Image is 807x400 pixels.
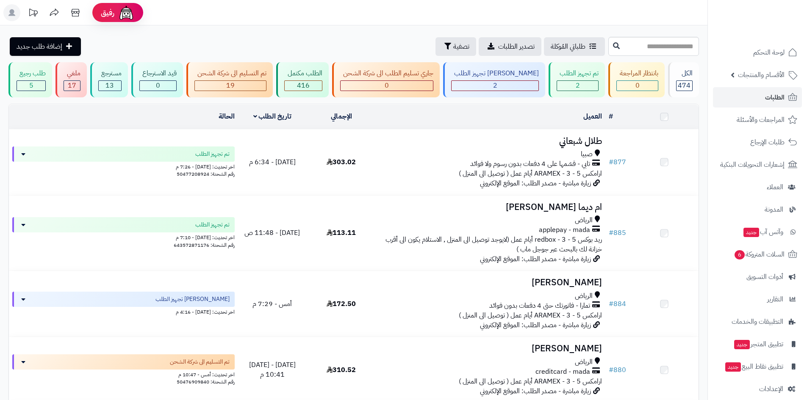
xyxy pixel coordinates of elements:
span: إشعارات التحويلات البنكية [720,159,785,171]
span: 2 [576,80,580,91]
span: 474 [678,80,691,91]
a: تطبيق نقاط البيعجديد [713,356,802,377]
span: الرياض [575,215,593,225]
a: #884 [609,299,626,309]
span: طلبات الإرجاع [750,136,785,148]
a: تم تجهيز الطلب 2 [547,62,607,97]
span: الإعدادات [759,383,783,395]
span: زيارة مباشرة - مصدر الطلب: الموقع الإلكتروني [480,178,591,188]
span: رقم الشحنة: 643572871176 [174,241,235,249]
div: تم تجهيز الطلب [557,69,599,78]
span: الطلبات [765,91,785,103]
span: تم تجهيز الطلب [195,221,230,229]
a: #880 [609,365,626,375]
a: أدوات التسويق [713,267,802,287]
span: جديد [743,228,759,237]
a: بانتظار المراجعة 0 [607,62,666,97]
span: التقارير [767,293,783,305]
a: إشعارات التحويلات البنكية [713,154,802,175]
span: # [609,228,613,238]
div: اخر تحديث: [DATE] - 7:26 م [12,162,235,171]
a: جاري تسليم الطلب الى شركة الشحن 0 [330,62,441,97]
span: صبيا [581,149,593,159]
div: [PERSON_NAME] تجهيز الطلب [451,69,539,78]
span: 6 [735,250,745,259]
span: تمارا - فاتورتك حتى 4 دفعات بدون فوائد [489,301,590,311]
a: التطبيقات والخدمات [713,312,802,332]
span: العملاء [767,181,783,193]
span: التطبيقات والخدمات [732,316,783,328]
span: 17 [68,80,76,91]
a: العملاء [713,177,802,197]
div: الطلب مكتمل [284,69,322,78]
a: المراجعات والأسئلة [713,110,802,130]
img: logo-2.png [749,6,799,24]
a: إضافة طلب جديد [10,37,81,56]
span: الرياض [575,357,593,367]
span: وآتس آب [743,226,783,238]
h3: [PERSON_NAME] [379,278,602,287]
a: تصدير الطلبات [479,37,541,56]
span: تطبيق نقاط البيع [724,361,783,372]
h3: طلال شبعاني [379,136,602,146]
span: # [609,365,613,375]
a: تم التسليم الى شركة الشحن 19 [185,62,275,97]
span: تصدير الطلبات [498,41,535,52]
span: ارامكس ARAMEX - 3 - 5 أيام عمل ( توصيل الى المنزل ) [459,310,602,320]
a: الكل474 [666,62,701,97]
a: الإعدادات [713,379,802,399]
div: 13 [99,81,121,91]
a: تحديثات المنصة [22,4,44,23]
span: رفيق [101,8,114,18]
span: ارامكس ARAMEX - 3 - 5 أيام عمل ( توصيل الى المنزل ) [459,168,602,179]
span: 416 [297,80,310,91]
a: الطلب مكتمل 416 [275,62,330,97]
span: زيارة مباشرة - مصدر الطلب: الموقع الإلكتروني [480,254,591,264]
div: مسترجع [98,69,122,78]
span: المدونة [765,204,783,215]
a: # [609,111,613,121]
a: الطلبات [713,87,802,108]
div: اخر تحديث: [DATE] - 7:10 م [12,232,235,241]
span: الرياض [575,291,593,301]
div: جاري تسليم الطلب الى شركة الشحن [340,69,433,78]
div: 19 [195,81,266,91]
span: أمس - 7:29 م [252,299,292,309]
a: قيد الاسترجاع 0 [130,62,185,97]
div: قيد الاسترجاع [139,69,177,78]
span: زيارة مباشرة - مصدر الطلب: الموقع الإلكتروني [480,320,591,330]
a: لوحة التحكم [713,42,802,63]
span: 113.11 [327,228,356,238]
span: ريد بوكس redbox - 3 - 5 أيام عمل (لايوجد توصيل الى المنزل , الاستلام يكون الى أقرب خزانة لك بالبح... [385,234,602,254]
span: 0 [635,80,640,91]
div: 0 [140,81,176,91]
span: applepay - mada [539,225,590,235]
a: [PERSON_NAME] تجهيز الطلب 2 [441,62,547,97]
span: [DATE] - [DATE] 10:41 م [249,360,296,380]
div: 416 [285,81,322,91]
span: 5 [29,80,33,91]
span: السلات المتروكة [734,248,785,260]
h3: [PERSON_NAME] [379,344,602,353]
span: # [609,157,613,167]
img: ai-face.png [118,4,135,21]
h3: ام ديما [PERSON_NAME] [379,202,602,212]
span: 0 [156,80,160,91]
div: تم التسليم الى شركة الشحن [194,69,266,78]
span: جديد [725,362,741,372]
div: 0 [341,81,433,91]
a: الإجمالي [331,111,352,121]
a: طلباتي المُوكلة [544,37,605,56]
a: تاريخ الطلب [253,111,292,121]
a: طلبات الإرجاع [713,132,802,152]
span: 310.52 [327,365,356,375]
div: طلب رجيع [17,69,46,78]
div: 5 [17,81,45,91]
div: ملغي [64,69,80,78]
span: [DATE] - 6:34 م [249,157,296,167]
a: الحالة [219,111,235,121]
a: مسترجع 13 [89,62,130,97]
div: 17 [64,81,80,91]
span: ارامكس ARAMEX - 3 - 5 أيام عمل ( توصيل الى المنزل ) [459,376,602,386]
span: رقم الشحنة: 50477208924 [177,170,235,178]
